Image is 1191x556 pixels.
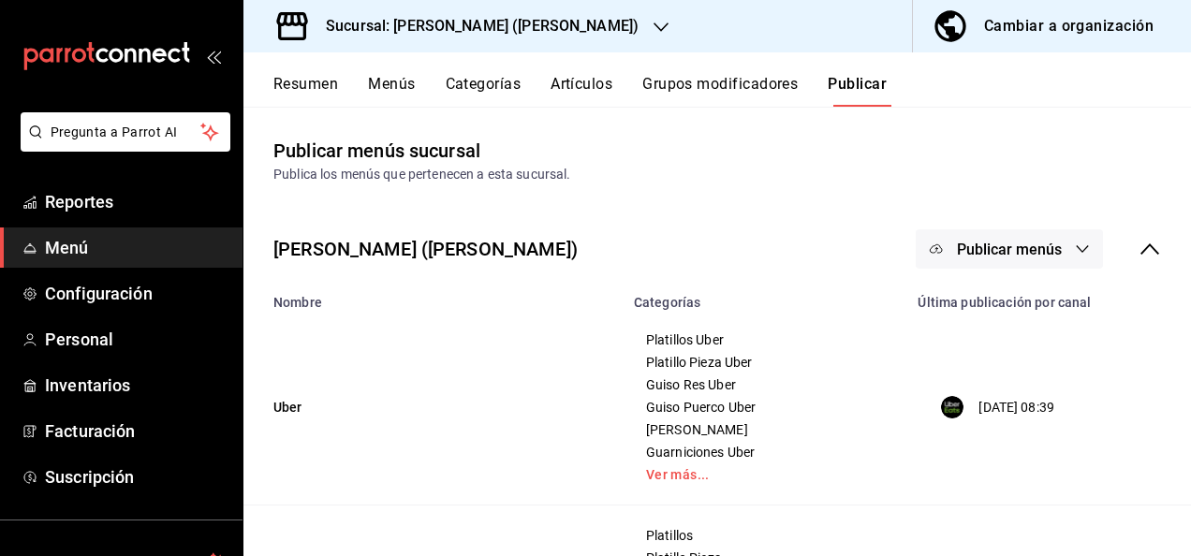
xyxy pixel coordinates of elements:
button: open_drawer_menu [206,49,221,64]
th: Última publicación por canal [906,284,1191,310]
span: Guiso Puerco Uber [646,401,884,414]
span: Reportes [45,189,228,214]
div: [PERSON_NAME] ([PERSON_NAME]) [273,235,578,263]
a: Pregunta a Parrot AI [13,136,230,155]
button: Pregunta a Parrot AI [21,112,230,152]
span: Menú [45,235,228,260]
h3: Sucursal: [PERSON_NAME] ([PERSON_NAME]) [311,15,639,37]
span: [PERSON_NAME] [646,423,884,436]
div: Cambiar a organización [984,13,1154,39]
span: Guarniciones Uber [646,446,884,459]
span: Personal [45,327,228,352]
button: Categorías [446,75,522,107]
span: Inventarios [45,373,228,398]
th: Nombre [243,284,623,310]
span: Guiso Res Uber [646,378,884,391]
div: navigation tabs [273,75,1191,107]
button: Artículos [551,75,612,107]
p: [DATE] 08:39 [978,398,1054,417]
button: Publicar [828,75,887,107]
div: Publicar menús sucursal [273,137,480,165]
button: Resumen [273,75,338,107]
span: Platillos Uber [646,333,884,346]
a: Ver más... [646,468,884,481]
span: Pregunta a Parrot AI [51,123,201,142]
th: Categorías [623,284,907,310]
span: Platillo Pieza Uber [646,356,884,369]
span: Configuración [45,281,228,306]
button: Publicar menús [916,229,1103,269]
button: Menús [368,75,415,107]
td: Uber [243,310,623,505]
div: Publica los menús que pertenecen a esta sucursal. [273,165,1161,184]
span: Platillos [646,529,884,542]
span: Publicar menús [957,241,1062,258]
span: Facturación [45,418,228,444]
button: Grupos modificadores [642,75,798,107]
span: Suscripción [45,464,228,490]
